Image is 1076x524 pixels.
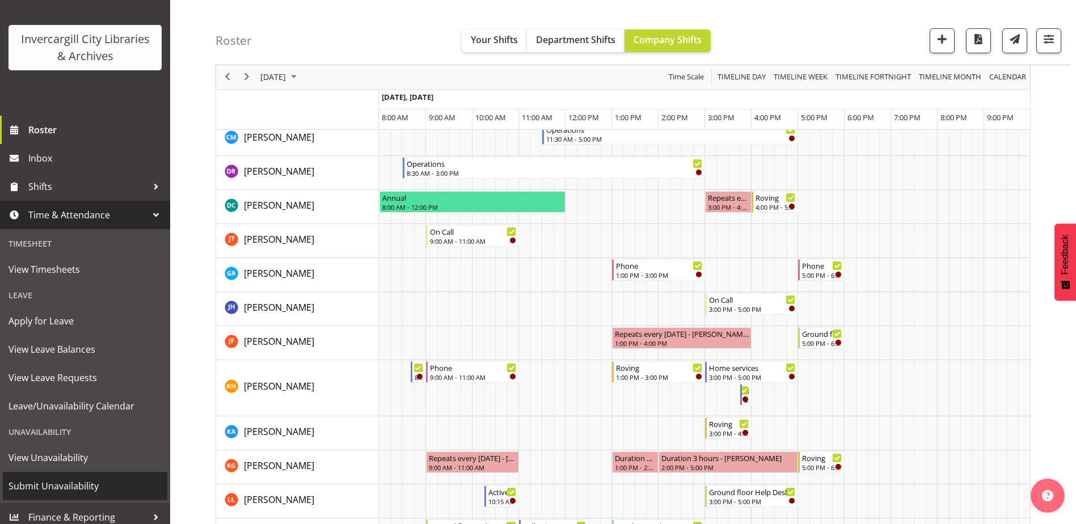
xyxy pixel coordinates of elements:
div: Donald Cunningham"s event - Annual Begin From Tuesday, September 30, 2025 at 8:00:00 AM GMT+13:00... [379,191,566,213]
td: Debra Robinson resource [216,156,379,190]
span: Roster [28,121,164,138]
span: [PERSON_NAME] [244,380,314,392]
button: Timeline Day [716,70,768,84]
td: Jillian Hunter resource [216,292,379,326]
a: Leave/Unavailability Calendar [3,392,167,420]
div: 5:00 PM - 6:00 PM [802,271,842,280]
a: Submit Unavailability [3,472,167,500]
div: 3:00 PM - 5:00 PM [709,497,795,506]
div: 3:00 PM - 4:00 PM [709,429,749,438]
a: [PERSON_NAME] [244,130,314,144]
button: Next [239,70,255,84]
span: 8:00 AM [382,112,408,122]
span: Leave/Unavailability Calendar [9,398,162,415]
div: Roving [756,192,795,203]
a: Apply for Leave [3,307,167,335]
span: [PERSON_NAME] [244,267,314,280]
h4: Roster [216,34,252,47]
button: Department Shifts [527,29,624,52]
div: Kaela Harley"s event - Phone Begin From Tuesday, September 30, 2025 at 9:00:00 AM GMT+13:00 Ends ... [426,361,519,383]
button: Timeline Month [917,70,984,84]
a: [PERSON_NAME] [244,379,314,393]
a: View Leave Requests [3,364,167,392]
div: Lynette Lockett"s event - Active Rhyming Begin From Tuesday, September 30, 2025 at 10:15:00 AM GM... [484,485,520,507]
button: Your Shifts [462,29,527,52]
div: Ground floor Help Desk [802,328,842,339]
div: 3:00 PM - 5:00 PM [709,305,795,314]
td: Lynette Lockett resource [216,484,379,518]
div: 5:00 PM - 6:00 PM [802,339,842,348]
span: [PERSON_NAME] [244,131,314,143]
button: Add a new shift [930,28,955,53]
div: 1:00 PM - 3:00 PM [616,271,702,280]
button: Send a list of all shifts for the selected filtered period to all rostered employees. [1002,28,1027,53]
div: next period [237,65,256,89]
div: previous period [218,65,237,89]
td: Glen Tomlinson resource [216,224,379,258]
div: 3:00 PM - 5:00 PM [709,373,795,382]
div: 2:00 PM - 5:00 PM [661,463,795,472]
img: help-xxl-2.png [1042,490,1053,501]
div: Grace Roscoe-Squires"s event - Phone Begin From Tuesday, September 30, 2025 at 5:00:00 PM GMT+13:... [798,259,845,281]
a: [PERSON_NAME] [244,164,314,178]
span: 2:00 PM [661,112,688,122]
button: Fortnight [834,70,913,84]
div: Leave [3,284,167,307]
div: Phone [430,362,516,373]
span: calendar [988,70,1027,84]
a: [PERSON_NAME] [244,233,314,246]
div: Phone [802,260,842,271]
div: Kaela Harley"s event - Newspapers Begin From Tuesday, September 30, 2025 at 8:40:00 AM GMT+13:00 ... [411,361,426,383]
div: Roving [802,452,842,463]
span: Timeline Month [918,70,982,84]
div: Newspapers [415,362,423,373]
button: Month [988,70,1028,84]
span: [PERSON_NAME] [244,493,314,506]
span: [PERSON_NAME] [244,459,314,472]
div: 3:00 PM - 4:00 PM [708,202,749,212]
div: Duration 3 hours - [PERSON_NAME] [661,452,795,463]
button: Time Scale [667,70,706,84]
span: 9:00 AM [429,112,455,122]
div: 9:00 AM - 11:00 AM [430,373,516,382]
div: 9:00 AM - 11:00 AM [429,463,516,472]
span: Feedback [1060,235,1070,274]
div: Timesheet [3,232,167,255]
a: View Timesheets [3,255,167,284]
div: Duration 1 hours - [PERSON_NAME] [615,452,656,463]
span: 6:00 PM [847,112,874,122]
span: 10:00 AM [475,112,506,122]
div: Unavailability [3,420,167,443]
span: Inbox [28,150,164,167]
div: 1:00 PM - 4:00 PM [615,339,749,348]
span: Timeline Fortnight [834,70,912,84]
div: Phone [616,260,702,271]
div: New book tagging [744,384,749,396]
a: [PERSON_NAME] [244,425,314,438]
div: Kaela Harley"s event - New book tagging Begin From Tuesday, September 30, 2025 at 3:45:00 PM GMT+... [740,384,752,405]
div: Joanne Forbes"s event - Ground floor Help Desk Begin From Tuesday, September 30, 2025 at 5:00:00 ... [798,327,845,349]
div: 4:00 PM - 5:00 PM [756,202,795,212]
span: Shifts [28,178,147,195]
div: Katie Greene"s event - Duration 1 hours - Katie Greene Begin From Tuesday, September 30, 2025 at ... [612,451,659,473]
div: Kathy Aloniu"s event - Roving Begin From Tuesday, September 30, 2025 at 3:00:00 PM GMT+13:00 Ends... [705,417,752,439]
div: On Call [430,226,516,237]
td: Cindy Mulrooney resource [216,122,379,156]
div: Repeats every [DATE] - [PERSON_NAME] [708,192,749,203]
div: Katie Greene"s event - Duration 3 hours - Katie Greene Begin From Tuesday, September 30, 2025 at ... [659,451,798,473]
span: View Unavailability [9,449,162,466]
span: 11:00 AM [522,112,552,122]
a: [PERSON_NAME] [244,301,314,314]
span: [DATE], [DATE] [382,92,433,102]
span: View Leave Requests [9,369,162,386]
span: 1:00 PM [615,112,642,122]
span: [PERSON_NAME] [244,165,314,178]
a: [PERSON_NAME] [244,198,314,212]
div: Roving [709,418,749,429]
td: Kaela Harley resource [216,360,379,416]
span: 3:00 PM [708,112,735,122]
div: On Call [709,294,795,305]
div: Glen Tomlinson"s event - On Call Begin From Tuesday, September 30, 2025 at 9:00:00 AM GMT+13:00 E... [426,225,519,247]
